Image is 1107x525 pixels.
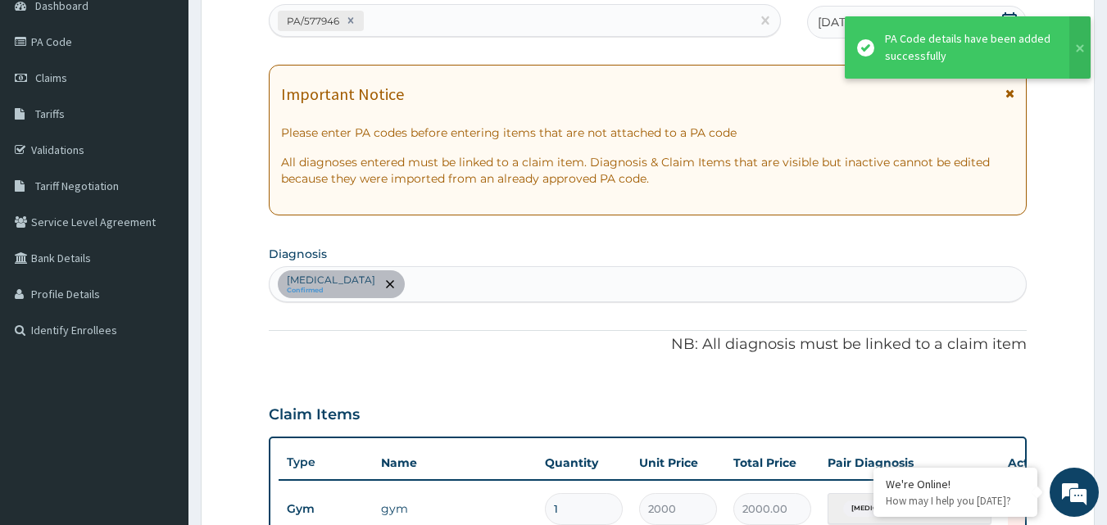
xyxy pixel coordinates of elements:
[269,246,327,262] label: Diagnosis
[818,14,856,30] span: [DATE]
[30,82,66,123] img: d_794563401_company_1708531726252_794563401
[269,406,360,424] h3: Claim Items
[8,351,312,408] textarea: Type your message and hit 'Enter'
[631,446,725,479] th: Unit Price
[537,446,631,479] th: Quantity
[281,154,1015,187] p: All diagnoses entered must be linked to a claim item. Diagnosis & Claim Items that are visible bu...
[819,446,1000,479] th: Pair Diagnosis
[373,492,537,525] td: gym
[269,8,308,48] div: Minimize live chat window
[885,30,1054,65] div: PA Code details have been added successfully
[85,92,275,113] div: Chat with us now
[886,494,1025,508] p: How may I help you today?
[281,124,1015,141] p: Please enter PA codes before entering items that are not attached to a PA code
[35,106,65,121] span: Tariffs
[1000,446,1082,479] th: Actions
[35,179,119,193] span: Tariff Negotiation
[282,11,342,30] div: PA/577946
[281,85,404,103] h1: Important Notice
[279,447,373,477] th: Type
[886,477,1025,491] div: We're Online!
[373,446,537,479] th: Name
[725,446,819,479] th: Total Price
[35,70,67,85] span: Claims
[269,334,1028,355] p: NB: All diagnosis must be linked to a claim item
[279,494,373,524] td: Gym
[95,158,226,324] span: We're online!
